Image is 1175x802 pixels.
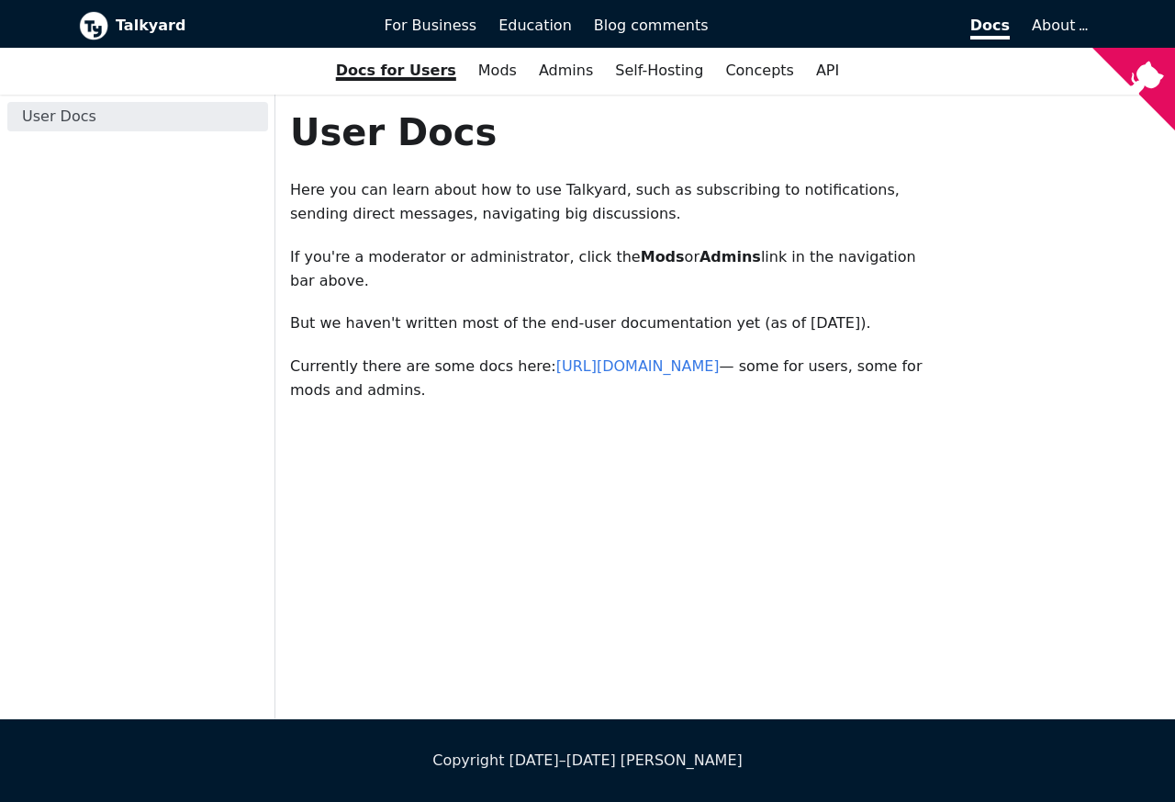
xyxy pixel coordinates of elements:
h1: User Docs [290,109,935,155]
span: Docs [970,17,1010,40]
a: For Business [374,10,488,41]
a: Talkyard logoTalkyard [79,11,359,40]
a: Education [487,10,583,41]
strong: Mods [641,248,685,265]
a: Docs for Users [325,55,467,86]
span: Education [498,17,572,34]
a: User Docs [7,102,268,131]
b: Talkyard [116,14,359,38]
p: If you're a moderator or administrator, click the or link in the navigation bar above. [290,245,935,294]
a: Self-Hosting [604,55,714,86]
a: Admins [528,55,604,86]
a: Blog comments [583,10,720,41]
p: Currently there are some docs here: — some for users, some for mods and admins. [290,355,935,403]
p: But we haven't written most of the end-user documentation yet (as of [DATE]). [290,311,935,335]
a: Concepts [714,55,805,86]
span: For Business [385,17,477,34]
a: [URL][DOMAIN_NAME] [556,357,720,375]
span: Blog comments [594,17,709,34]
p: Here you can learn about how to use Talkyard, such as subscribing to notifications, sending direc... [290,178,935,227]
a: About [1032,17,1085,34]
a: Docs [720,10,1022,41]
a: Mods [467,55,528,86]
div: Copyright [DATE]–[DATE] [PERSON_NAME] [79,749,1096,773]
img: Talkyard logo [79,11,108,40]
strong: Admins [699,248,761,265]
a: API [805,55,850,86]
